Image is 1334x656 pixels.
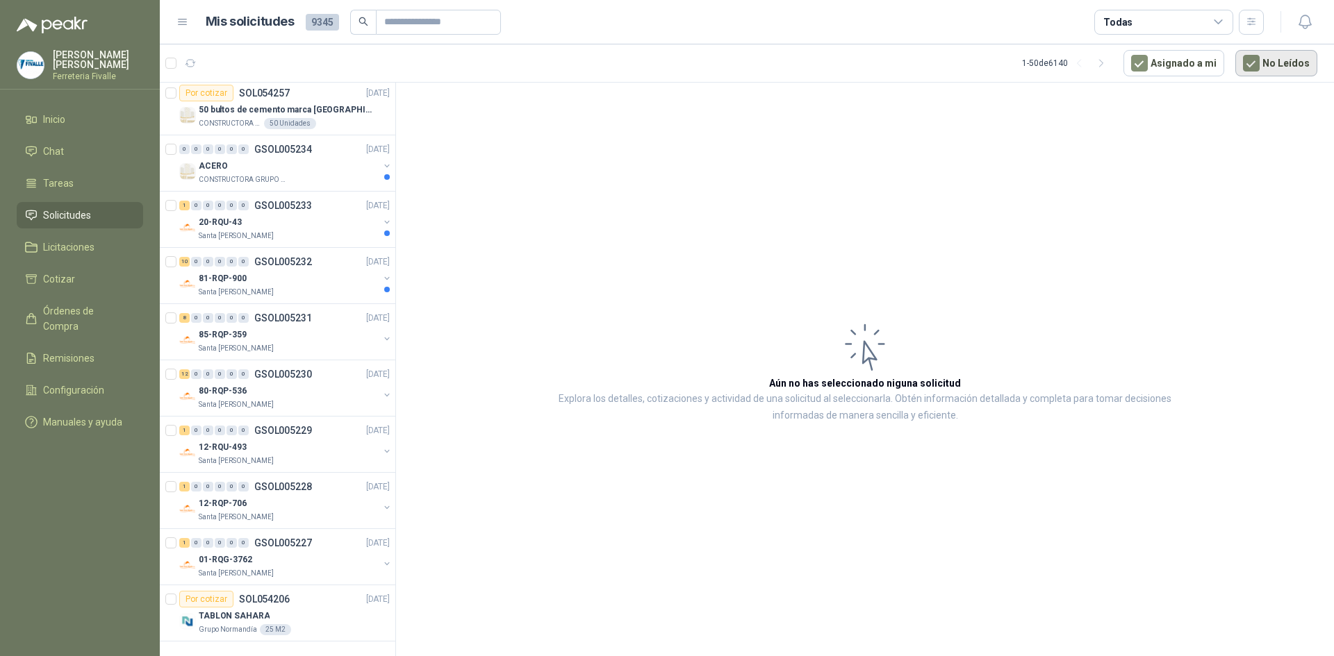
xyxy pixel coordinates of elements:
span: Tareas [43,176,74,191]
div: 25 M2 [260,624,291,635]
h3: Aún no has seleccionado niguna solicitud [769,376,961,391]
a: 0 0 0 0 0 0 GSOL005234[DATE] Company LogoACEROCONSTRUCTORA GRUPO FIP [179,141,393,185]
p: Ferreteria Fivalle [53,72,143,81]
span: Configuración [43,382,104,398]
div: 0 [191,201,201,210]
p: [DATE] [366,199,390,212]
div: 0 [215,257,225,267]
a: 12 0 0 0 0 0 GSOL005230[DATE] Company Logo80-RQP-536Santa [PERSON_NAME] [179,366,393,410]
a: 1 0 0 0 0 0 GSOL005227[DATE] Company Logo01-RQG-3762Santa [PERSON_NAME] [179,535,393,579]
p: SOL054206 [239,594,290,604]
div: 0 [227,538,237,548]
div: 1 [179,538,190,548]
p: Santa [PERSON_NAME] [199,230,274,242]
a: 1 0 0 0 0 0 GSOL005228[DATE] Company Logo12-RQP-706Santa [PERSON_NAME] [179,478,393,523]
div: 0 [238,201,249,210]
p: Grupo Normandía [199,624,257,635]
a: Chat [17,138,143,165]
p: CONSTRUCTORA GRUPO FIP [199,174,286,185]
span: search [359,17,368,26]
div: 0 [215,201,225,210]
a: Órdenes de Compra [17,298,143,339]
img: Company Logo [17,52,44,78]
p: 81-RQP-900 [199,272,247,285]
div: 0 [203,144,213,154]
p: GSOL005227 [254,538,312,548]
p: [DATE] [366,255,390,269]
p: TABLON SAHARA [199,609,270,623]
p: CONSTRUCTORA GRUPO FIP [199,118,261,129]
div: 0 [238,538,249,548]
a: Tareas [17,170,143,196]
p: 12-RQU-493 [199,441,247,454]
div: 1 [179,201,190,210]
div: 1 - 50 de 6140 [1022,52,1112,74]
p: 12-RQP-706 [199,497,247,510]
div: 12 [179,369,190,379]
p: GSOL005233 [254,201,312,210]
p: [DATE] [366,480,390,494]
div: 0 [191,426,201,435]
div: 0 [227,426,237,435]
span: Chat [43,144,64,159]
div: 0 [227,369,237,379]
p: Explora los detalles, cotizaciones y actividad de una solicitud al seleccionarla. Obtén informaci... [535,391,1195,424]
span: Solicitudes [43,208,91,223]
img: Logo peakr [17,17,88,33]
p: [DATE] [366,312,390,325]
img: Company Logo [179,501,196,517]
a: 1 0 0 0 0 0 GSOL005233[DATE] Company Logo20-RQU-43Santa [PERSON_NAME] [179,197,393,242]
div: 8 [179,313,190,323]
div: 0 [191,313,201,323]
h1: Mis solicitudes [206,12,295,32]
p: Santa [PERSON_NAME] [199,455,274,466]
div: 1 [179,482,190,491]
a: Solicitudes [17,202,143,228]
a: Cotizar [17,266,143,292]
p: [DATE] [366,593,390,606]
div: 0 [191,538,201,548]
img: Company Logo [179,219,196,236]
a: Licitaciones [17,234,143,260]
span: Cotizar [43,271,75,287]
div: 0 [203,201,213,210]
p: 01-RQG-3762 [199,553,252,566]
a: 8 0 0 0 0 0 GSOL005231[DATE] Company Logo85-RQP-359Santa [PERSON_NAME] [179,310,393,354]
div: 0 [215,369,225,379]
p: [DATE] [366,143,390,156]
div: 0 [227,144,237,154]
div: 0 [191,482,201,491]
button: No Leídos [1235,50,1317,76]
p: [DATE] [366,537,390,550]
div: 0 [227,482,237,491]
div: 0 [203,538,213,548]
div: 0 [238,426,249,435]
p: Santa [PERSON_NAME] [199,399,274,410]
div: 0 [203,313,213,323]
p: [DATE] [366,87,390,100]
a: Por cotizarSOL054257[DATE] Company Logo50 bultos de cemento marca [GEOGRAPHIC_DATA][PERSON_NAME]C... [160,79,395,135]
a: Remisiones [17,345,143,371]
a: Por cotizarSOL054206[DATE] Company LogoTABLON SAHARAGrupo Normandía25 M2 [160,585,395,641]
p: 85-RQP-359 [199,328,247,342]
a: Manuales y ayuda [17,409,143,435]
div: 0 [203,426,213,435]
div: 0 [179,144,190,154]
div: 0 [191,369,201,379]
p: GSOL005231 [254,313,312,323]
span: 9345 [306,14,339,31]
p: GSOL005234 [254,144,312,154]
div: Todas [1103,15,1133,30]
div: 0 [238,482,249,491]
p: GSOL005229 [254,426,312,435]
span: Inicio [43,112,65,127]
div: 0 [238,257,249,267]
div: 50 Unidades [264,118,316,129]
a: Inicio [17,106,143,133]
img: Company Logo [179,332,196,348]
div: 0 [215,313,225,323]
div: 0 [215,538,225,548]
a: 10 0 0 0 0 0 GSOL005232[DATE] Company Logo81-RQP-900Santa [PERSON_NAME] [179,253,393,298]
p: 20-RQU-43 [199,216,242,229]
p: [DATE] [366,424,390,437]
